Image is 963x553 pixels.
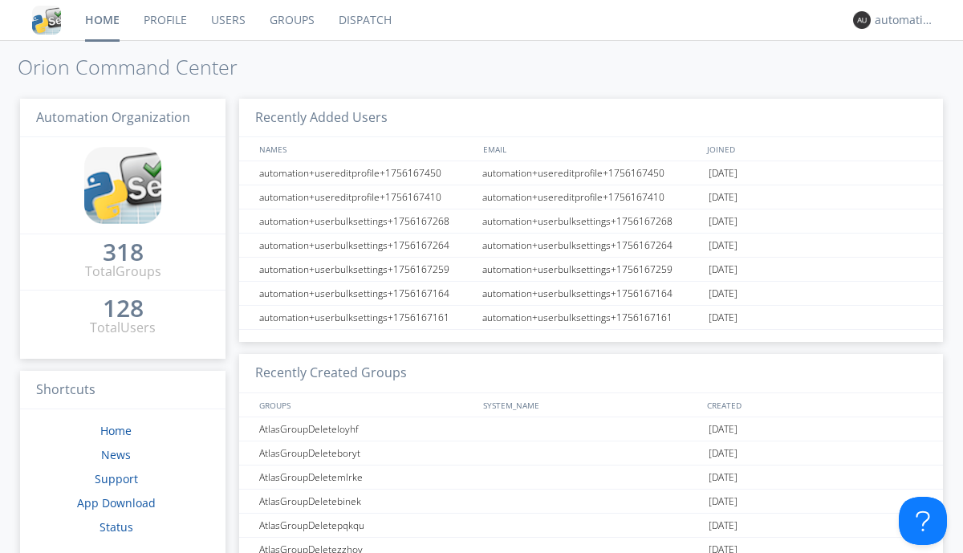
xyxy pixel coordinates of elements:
span: [DATE] [709,185,737,209]
div: automation+userbulksettings+1756167259 [255,258,477,281]
img: 373638.png [853,11,871,29]
span: [DATE] [709,209,737,234]
div: CREATED [703,393,928,417]
a: 128 [103,300,144,319]
iframe: Toggle Customer Support [899,497,947,545]
a: automation+userbulksettings+1756167161automation+userbulksettings+1756167161[DATE] [239,306,943,330]
span: [DATE] [709,161,737,185]
div: automation+userbulksettings+1756167161 [478,306,705,329]
img: cddb5a64eb264b2086981ab96f4c1ba7 [32,6,61,35]
div: AtlasGroupDeletebinek [255,490,477,513]
div: Total Groups [85,262,161,281]
span: [DATE] [709,466,737,490]
div: JOINED [703,137,928,161]
a: automation+userbulksettings+1756167259automation+userbulksettings+1756167259[DATE] [239,258,943,282]
h3: Shortcuts [20,371,226,410]
span: [DATE] [709,417,737,441]
div: automation+usereditprofile+1756167450 [478,161,705,185]
div: automation+userbulksettings+1756167268 [478,209,705,233]
a: Status [100,519,133,535]
div: automation+userbulksettings+1756167268 [255,209,477,233]
a: Home [100,423,132,438]
div: automation+userbulksettings+1756167264 [255,234,477,257]
div: AtlasGroupDeleteloyhf [255,417,477,441]
div: automation+atlas0003 [875,12,935,28]
div: AtlasGroupDeleteboryt [255,441,477,465]
a: automation+userbulksettings+1756167264automation+userbulksettings+1756167264[DATE] [239,234,943,258]
img: cddb5a64eb264b2086981ab96f4c1ba7 [84,147,161,224]
div: 128 [103,300,144,316]
div: SYSTEM_NAME [479,393,703,417]
h3: Recently Created Groups [239,354,943,393]
div: EMAIL [479,137,703,161]
a: AtlasGroupDeletebinek[DATE] [239,490,943,514]
div: 318 [103,244,144,260]
div: automation+userbulksettings+1756167259 [478,258,705,281]
div: automation+usereditprofile+1756167410 [478,185,705,209]
div: automation+userbulksettings+1756167161 [255,306,477,329]
span: [DATE] [709,490,737,514]
div: AtlasGroupDeletemlrke [255,466,477,489]
div: automation+userbulksettings+1756167164 [478,282,705,305]
a: AtlasGroupDeletemlrke[DATE] [239,466,943,490]
a: Support [95,471,138,486]
span: Automation Organization [36,108,190,126]
a: automation+usereditprofile+1756167450automation+usereditprofile+1756167450[DATE] [239,161,943,185]
div: AtlasGroupDeletepqkqu [255,514,477,537]
span: [DATE] [709,258,737,282]
div: NAMES [255,137,475,161]
a: AtlasGroupDeleteboryt[DATE] [239,441,943,466]
a: automation+usereditprofile+1756167410automation+usereditprofile+1756167410[DATE] [239,185,943,209]
a: App Download [77,495,156,510]
span: [DATE] [709,282,737,306]
a: AtlasGroupDeletepqkqu[DATE] [239,514,943,538]
span: [DATE] [709,441,737,466]
div: automation+usereditprofile+1756167450 [255,161,477,185]
span: [DATE] [709,514,737,538]
div: automation+userbulksettings+1756167164 [255,282,477,305]
a: automation+userbulksettings+1756167268automation+userbulksettings+1756167268[DATE] [239,209,943,234]
span: [DATE] [709,234,737,258]
span: [DATE] [709,306,737,330]
div: Total Users [90,319,156,337]
a: News [101,447,131,462]
h3: Recently Added Users [239,99,943,138]
a: AtlasGroupDeleteloyhf[DATE] [239,417,943,441]
div: GROUPS [255,393,475,417]
div: automation+usereditprofile+1756167410 [255,185,477,209]
a: 318 [103,244,144,262]
div: automation+userbulksettings+1756167264 [478,234,705,257]
a: automation+userbulksettings+1756167164automation+userbulksettings+1756167164[DATE] [239,282,943,306]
